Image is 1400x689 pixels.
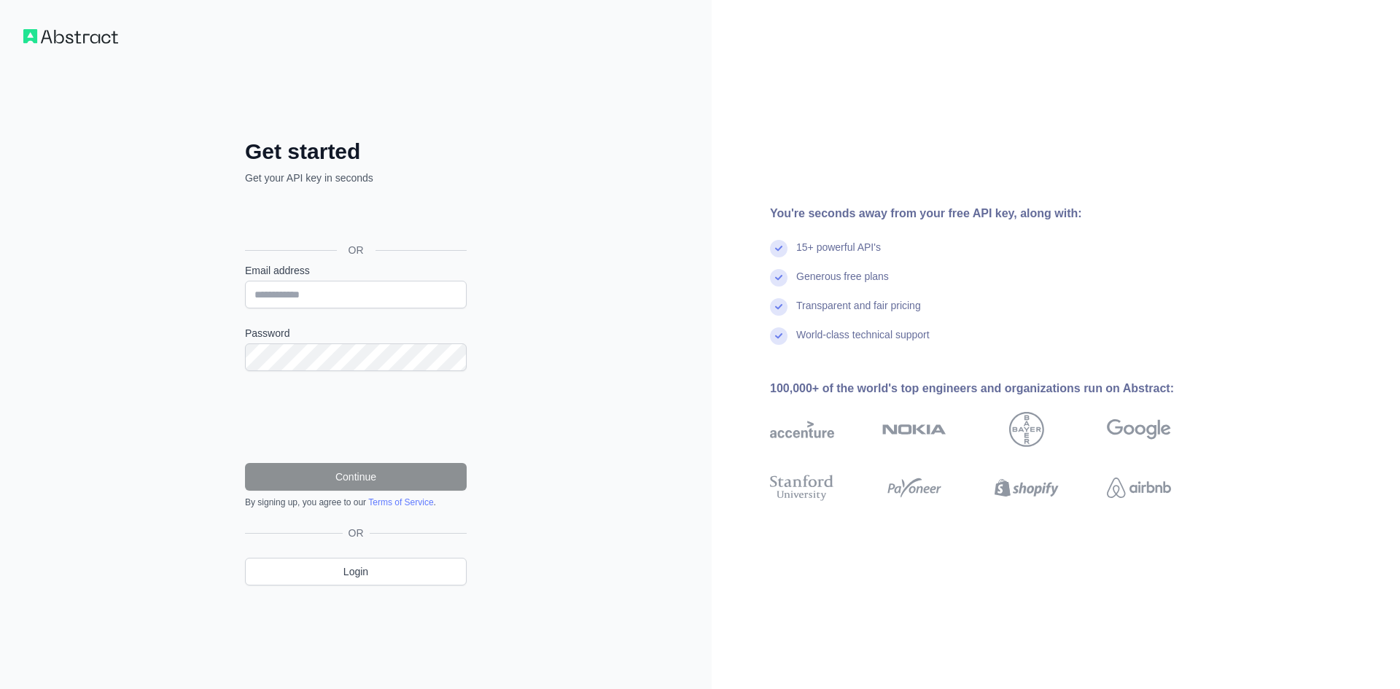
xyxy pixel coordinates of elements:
[770,240,787,257] img: check mark
[995,472,1059,504] img: shopify
[23,29,118,44] img: Workflow
[882,472,946,504] img: payoneer
[245,558,467,585] a: Login
[238,201,471,233] iframe: Κουμπί "Σύνδεση μέσω Google"
[770,298,787,316] img: check mark
[368,497,433,507] a: Terms of Service
[245,326,467,340] label: Password
[1107,472,1171,504] img: airbnb
[770,412,834,447] img: accenture
[796,269,889,298] div: Generous free plans
[770,472,834,504] img: stanford university
[796,298,921,327] div: Transparent and fair pricing
[1107,412,1171,447] img: google
[796,240,881,269] div: 15+ powerful API's
[796,327,930,357] div: World-class technical support
[770,380,1218,397] div: 100,000+ of the world's top engineers and organizations run on Abstract:
[245,389,467,445] iframe: reCAPTCHA
[337,243,376,257] span: OR
[245,263,467,278] label: Email address
[882,412,946,447] img: nokia
[245,171,467,185] p: Get your API key in seconds
[1009,412,1044,447] img: bayer
[770,327,787,345] img: check mark
[245,463,467,491] button: Continue
[343,526,370,540] span: OR
[245,497,467,508] div: By signing up, you agree to our .
[770,269,787,287] img: check mark
[770,205,1218,222] div: You're seconds away from your free API key, along with:
[245,139,467,165] h2: Get started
